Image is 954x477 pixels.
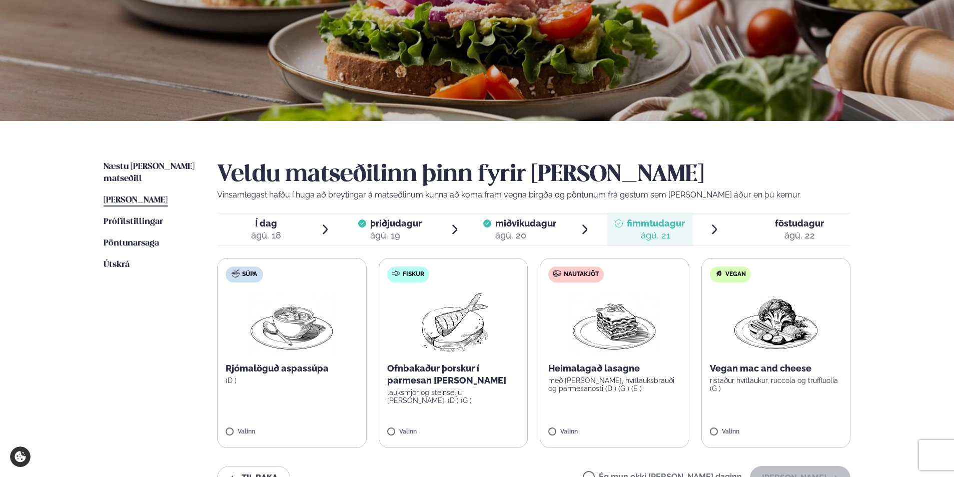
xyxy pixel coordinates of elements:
[226,376,358,384] p: (D )
[251,217,281,229] span: Í dag
[217,189,850,201] p: Vinsamlegast hafðu í huga að breytingar á matseðlinum kunna að koma fram vegna birgða og pöntunum...
[710,362,842,374] p: Vegan mac and cheese
[495,218,556,228] span: miðvikudagur
[104,161,197,185] a: Næstu [PERSON_NAME] matseðill
[104,239,159,247] span: Pöntunarsaga
[392,269,400,277] img: fish.svg
[370,218,422,228] span: þriðjudagur
[104,237,159,249] a: Pöntunarsaga
[242,270,257,278] span: Súpa
[627,218,685,228] span: fimmtudagur
[627,229,685,241] div: ágú. 21
[104,216,163,228] a: Prófílstillingar
[710,376,842,392] p: ristaður hvítlaukur, ruccola og truffluolía (G )
[403,270,424,278] span: Fiskur
[495,229,556,241] div: ágú. 20
[248,290,336,354] img: Soup.png
[715,269,723,277] img: Vegan.svg
[104,217,163,226] span: Prófílstillingar
[387,362,520,386] p: Ofnbakaður þorskur í parmesan [PERSON_NAME]
[370,229,422,241] div: ágú. 19
[104,259,130,271] a: Útskrá
[226,362,358,374] p: Rjómalöguð aspassúpa
[409,290,497,354] img: Fish.png
[548,376,681,392] p: með [PERSON_NAME], hvítlauksbrauði og parmesanosti (D ) (G ) (E )
[387,388,520,404] p: lauksmjör og steinselju [PERSON_NAME]. (D ) (G )
[564,270,599,278] span: Nautakjöt
[570,290,658,354] img: Lasagna.png
[10,446,31,467] a: Cookie settings
[104,260,130,269] span: Útskrá
[548,362,681,374] p: Heimalagað lasagne
[104,162,195,183] span: Næstu [PERSON_NAME] matseðill
[104,196,168,204] span: [PERSON_NAME]
[251,229,281,241] div: ágú. 18
[725,270,746,278] span: Vegan
[104,194,168,206] a: [PERSON_NAME]
[232,269,240,277] img: soup.svg
[217,161,850,189] h2: Veldu matseðilinn þinn fyrir [PERSON_NAME]
[775,218,824,228] span: föstudagur
[732,290,820,354] img: Vegan.png
[553,269,561,277] img: beef.svg
[775,229,824,241] div: ágú. 22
